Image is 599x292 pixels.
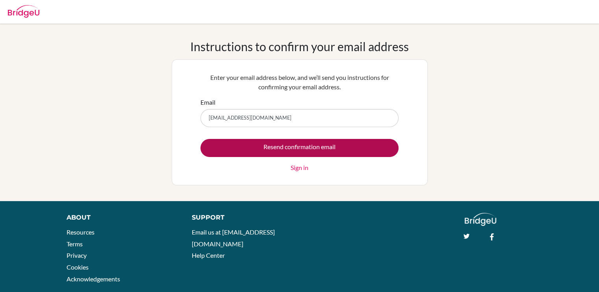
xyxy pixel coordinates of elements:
a: Acknowledgements [67,275,120,283]
a: Resources [67,228,95,236]
a: Email us at [EMAIL_ADDRESS][DOMAIN_NAME] [192,228,275,248]
div: About [67,213,174,222]
h1: Instructions to confirm your email address [190,39,409,54]
a: Cookies [67,263,89,271]
input: Resend confirmation email [200,139,399,157]
img: Bridge-U [8,5,39,18]
p: Enter your email address below, and we’ll send you instructions for confirming your email address. [200,73,399,92]
a: Help Center [192,251,225,259]
img: logo_white@2x-f4f0deed5e89b7ecb1c2cc34c3e3d731f90f0f143d5ea2071677605dd97b5244.png [465,213,497,226]
a: Sign in [291,163,308,172]
a: Privacy [67,251,87,259]
label: Email [200,98,215,107]
div: Support [192,213,291,222]
a: Terms [67,240,83,248]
